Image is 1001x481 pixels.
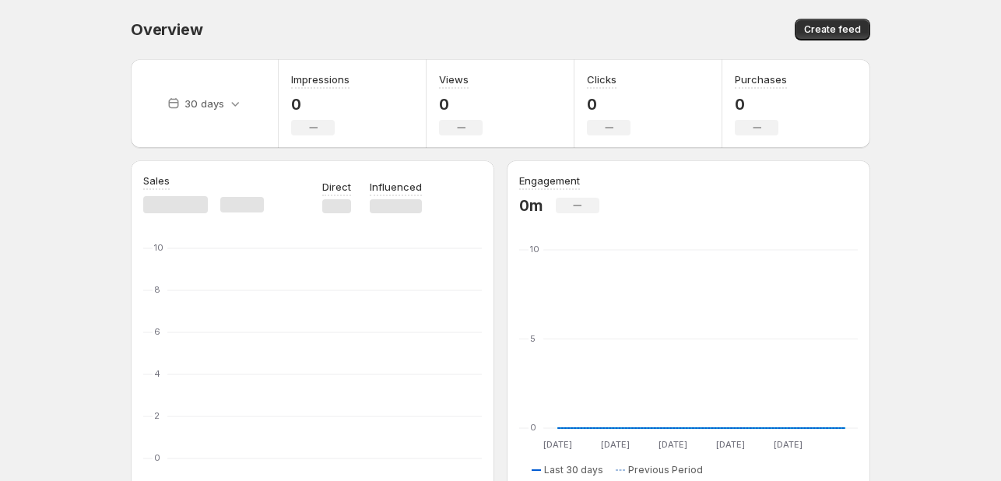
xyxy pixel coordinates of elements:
span: Previous Period [628,464,703,476]
text: 10 [530,244,539,255]
h3: Sales [143,173,170,188]
text: 10 [154,242,163,253]
text: [DATE] [601,439,630,450]
p: Influenced [370,179,422,195]
p: 0 [735,95,787,114]
text: [DATE] [659,439,687,450]
span: Overview [131,20,202,39]
text: 5 [530,333,536,344]
h3: Engagement [519,173,580,188]
text: 2 [154,410,160,421]
text: 0 [154,452,160,463]
h3: Impressions [291,72,349,87]
h3: Views [439,72,469,87]
p: 30 days [184,96,224,111]
text: [DATE] [774,439,803,450]
span: Last 30 days [544,464,603,476]
h3: Purchases [735,72,787,87]
text: 8 [154,284,160,295]
p: 0 [439,95,483,114]
text: [DATE] [543,439,572,450]
p: 0 [291,95,349,114]
p: 0 [587,95,630,114]
p: 0m [519,196,543,215]
p: Direct [322,179,351,195]
text: 0 [530,422,536,433]
span: Create feed [804,23,861,36]
text: 6 [154,326,160,337]
text: [DATE] [716,439,745,450]
text: 4 [154,368,160,379]
button: Create feed [795,19,870,40]
h3: Clicks [587,72,616,87]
